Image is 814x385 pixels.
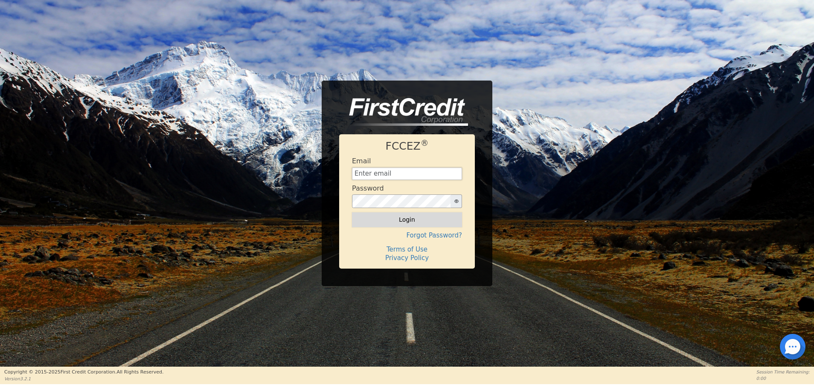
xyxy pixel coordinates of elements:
[352,168,462,180] input: Enter email
[339,98,468,126] img: logo-CMu_cnol.png
[4,369,163,376] p: Copyright © 2015- 2025 First Credit Corporation.
[352,232,462,239] h4: Forgot Password?
[352,254,462,262] h4: Privacy Policy
[4,376,163,382] p: Version 3.2.1
[352,194,451,208] input: password
[352,246,462,253] h4: Terms of Use
[756,369,810,375] p: Session Time Remaining:
[421,139,429,148] sup: ®
[352,212,462,227] button: Login
[352,184,384,192] h4: Password
[116,369,163,375] span: All Rights Reserved.
[352,140,462,153] h1: FCCEZ
[352,157,371,165] h4: Email
[756,375,810,382] p: 0:00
